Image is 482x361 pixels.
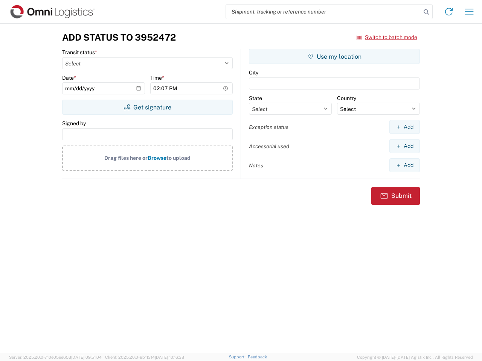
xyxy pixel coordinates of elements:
[9,355,102,359] span: Server: 2025.20.0-710e05ee653
[62,74,76,81] label: Date
[71,355,102,359] span: [DATE] 09:51:04
[389,120,420,134] button: Add
[249,49,420,64] button: Use my location
[62,32,176,43] h3: Add Status to 3952472
[389,158,420,172] button: Add
[248,355,267,359] a: Feedback
[155,355,184,359] span: [DATE] 10:16:38
[148,155,166,161] span: Browse
[389,139,420,153] button: Add
[229,355,248,359] a: Support
[249,69,258,76] label: City
[249,143,289,150] label: Accessorial used
[62,49,97,56] label: Transit status
[150,74,164,81] label: Time
[249,124,288,130] label: Exception status
[249,95,262,102] label: State
[104,155,148,161] span: Drag files here or
[249,162,263,169] label: Notes
[62,120,86,127] label: Signed by
[337,95,356,102] label: Country
[357,354,473,361] span: Copyright © [DATE]-[DATE] Agistix Inc., All Rights Reserved
[62,100,233,115] button: Get signature
[105,355,184,359] span: Client: 2025.20.0-8b113f4
[226,5,421,19] input: Shipment, tracking or reference number
[166,155,191,161] span: to upload
[371,187,420,205] button: Submit
[356,31,417,44] button: Switch to batch mode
